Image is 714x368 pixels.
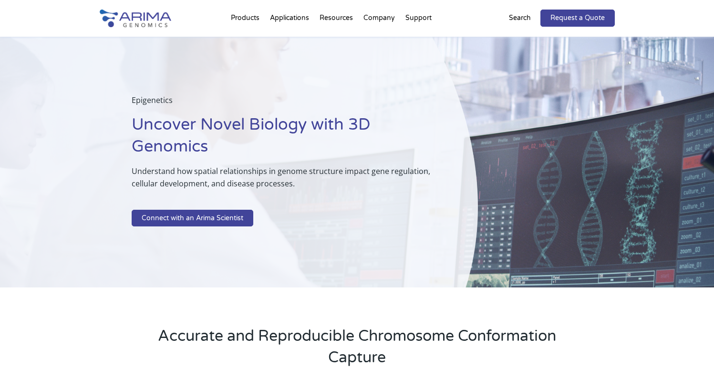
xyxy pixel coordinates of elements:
p: Epigenetics [132,94,431,114]
img: Arima-Genomics-logo [100,10,171,27]
p: Understand how spatial relationships in genome structure impact gene regulation, cellular develop... [132,165,431,197]
a: Request a Quote [540,10,615,27]
h1: Uncover Novel Biology with 3D Genomics [132,114,431,165]
a: Connect with an Arima Scientist [132,210,253,227]
p: Search [509,12,531,24]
